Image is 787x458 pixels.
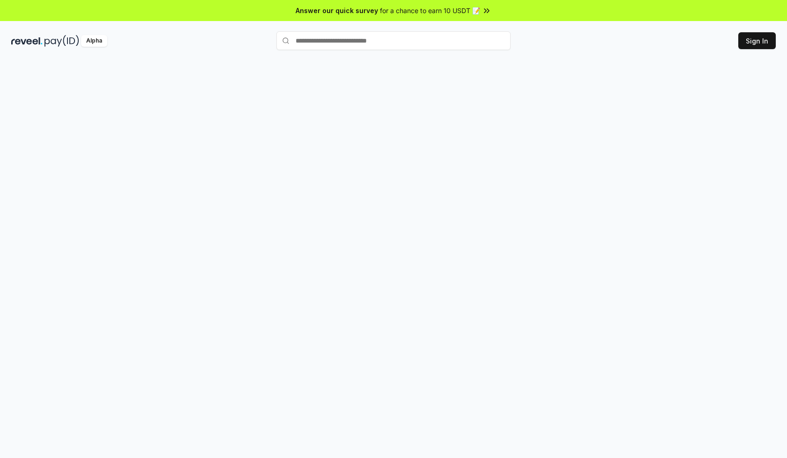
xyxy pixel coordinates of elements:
[11,35,43,47] img: reveel_dark
[45,35,79,47] img: pay_id
[81,35,107,47] div: Alpha
[380,6,480,15] span: for a chance to earn 10 USDT 📝
[738,32,776,49] button: Sign In
[296,6,378,15] span: Answer our quick survey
